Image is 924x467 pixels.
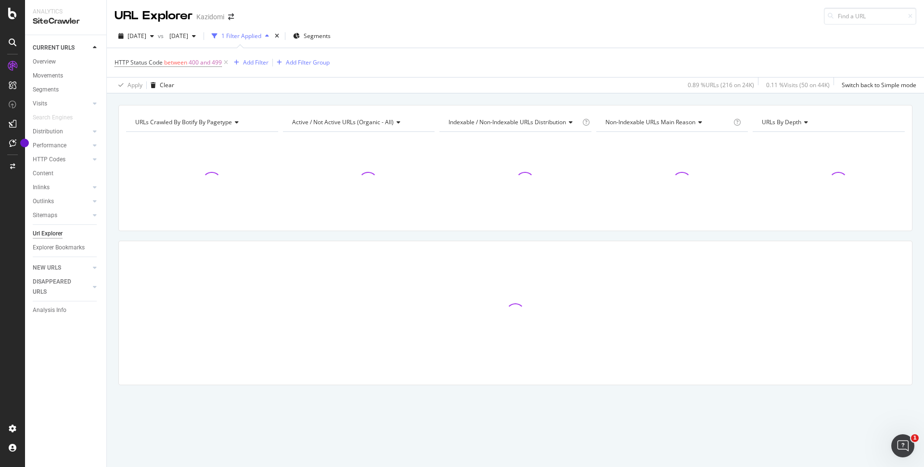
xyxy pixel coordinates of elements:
span: 2025 Mar. 16th [166,32,188,40]
button: Add Filter Group [273,57,330,68]
h4: Non-Indexable URLs Main Reason [603,115,732,130]
span: Indexable / Non-Indexable URLs distribution [449,118,566,126]
div: Performance [33,141,66,151]
div: Distribution [33,127,63,137]
a: Visits [33,99,90,109]
button: 1 Filter Applied [208,28,273,44]
h4: Active / Not Active URLs [290,115,426,130]
div: Add Filter [243,58,269,66]
span: 400 and 499 [189,56,222,69]
div: Segments [33,85,59,95]
iframe: Intercom live chat [891,434,914,457]
div: Overview [33,57,56,67]
button: Switch back to Simple mode [838,78,916,93]
div: Outlinks [33,196,54,207]
span: 1 [911,434,919,442]
span: Non-Indexable URLs Main Reason [605,118,695,126]
div: Analytics [33,8,99,16]
div: 1 Filter Applied [221,32,261,40]
span: between [164,58,187,66]
a: DISAPPEARED URLS [33,277,90,297]
h4: URLs Crawled By Botify By pagetype [133,115,269,130]
div: Visits [33,99,47,109]
div: URL Explorer [115,8,192,24]
div: SiteCrawler [33,16,99,27]
div: DISAPPEARED URLS [33,277,81,297]
a: Distribution [33,127,90,137]
div: Analysis Info [33,305,66,315]
a: Outlinks [33,196,90,207]
div: Movements [33,71,63,81]
a: Movements [33,71,100,81]
div: 0.11 % Visits ( 50 on 44K ) [766,81,830,89]
a: Sitemaps [33,210,90,221]
span: vs [158,32,166,40]
h4: Indexable / Non-Indexable URLs Distribution [447,115,580,130]
input: Find a URL [824,8,916,25]
span: Segments [304,32,331,40]
button: Add Filter [230,57,269,68]
button: [DATE] [115,28,158,44]
button: Segments [289,28,334,44]
div: Inlinks [33,182,50,193]
span: Active / Not Active URLs (organic - all) [292,118,394,126]
a: Inlinks [33,182,90,193]
div: 0.89 % URLs ( 216 on 24K ) [688,81,754,89]
span: URLs by Depth [762,118,801,126]
div: Kazidomi [196,12,224,22]
div: Clear [160,81,174,89]
div: Explorer Bookmarks [33,243,85,253]
div: Url Explorer [33,229,63,239]
div: Apply [128,81,142,89]
div: Switch back to Simple mode [842,81,916,89]
a: Explorer Bookmarks [33,243,100,253]
span: URLs Crawled By Botify By pagetype [135,118,232,126]
button: Apply [115,78,142,93]
div: CURRENT URLS [33,43,75,53]
a: Segments [33,85,100,95]
a: NEW URLS [33,263,90,273]
a: Url Explorer [33,229,100,239]
div: times [273,31,281,41]
a: Analysis Info [33,305,100,315]
a: Search Engines [33,113,82,123]
button: [DATE] [166,28,200,44]
div: Search Engines [33,113,73,123]
a: HTTP Codes [33,155,90,165]
div: Add Filter Group [286,58,330,66]
button: Clear [147,78,174,93]
div: Tooltip anchor [20,139,29,147]
span: HTTP Status Code [115,58,163,66]
h4: URLs by Depth [760,115,896,130]
div: HTTP Codes [33,155,65,165]
a: Overview [33,57,100,67]
a: Content [33,169,100,179]
div: NEW URLS [33,263,61,273]
span: 2025 Aug. 27th [128,32,146,40]
div: Content [33,169,53,179]
div: Sitemaps [33,210,57,221]
div: arrow-right-arrow-left [228,13,234,20]
a: CURRENT URLS [33,43,90,53]
a: Performance [33,141,90,151]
